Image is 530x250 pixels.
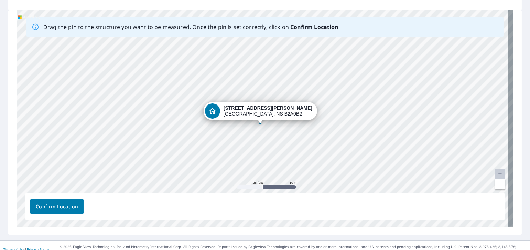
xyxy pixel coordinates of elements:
a: Current Level 20, Zoom In Disabled [495,169,505,179]
button: Confirm Location [30,199,84,214]
span: Confirm Location [36,202,78,211]
a: Current Level 20, Zoom Out [495,179,505,189]
b: Confirm Location [290,23,338,31]
div: [GEOGRAPHIC_DATA], NS B2A0B2 [224,105,312,117]
p: Drag the pin to the structure you want to be measured. Once the pin is set correctly, click on [43,23,338,31]
div: Dropped pin, building 1, Residential property, 11 Mosher Lane CAPE BRETON, NS B2A0B2 [204,102,317,123]
strong: [STREET_ADDRESS][PERSON_NAME] [224,105,312,111]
